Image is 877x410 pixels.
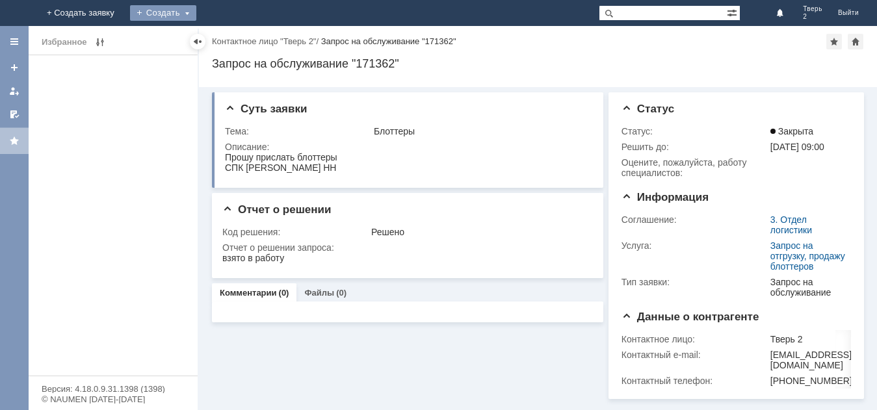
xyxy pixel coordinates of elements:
div: Блоттеры [374,126,586,136]
a: 3. Отдел логистики [770,214,812,235]
span: Отчет о решении [222,203,331,216]
div: Описание: [225,142,589,152]
a: Создать заявку [4,57,25,78]
span: 2 [803,13,822,21]
div: (0) [279,288,289,298]
div: Сделать домашней страницей [848,34,863,49]
span: Редактирование избранного [92,34,108,50]
div: Контактное лицо: [622,334,768,344]
div: Решено [371,227,586,237]
div: Запрос на обслуживание "171362" [212,57,864,70]
div: Тип заявки: [622,277,768,287]
div: Скрыть меню [190,34,205,49]
a: Комментарии [220,288,277,298]
span: Статус [622,103,674,115]
div: Версия: 4.18.0.9.31.1398 (1398) [42,385,185,393]
div: Контактный телефон: [622,376,768,386]
a: Мои заявки [4,81,25,101]
div: Запрос на обслуживание [770,277,846,298]
div: Статус: [622,126,768,136]
a: Мои согласования [4,104,25,125]
span: [DATE] 09:00 [770,142,824,152]
div: Тверь 2 [770,334,852,344]
a: Файлы [304,288,334,298]
div: Соглашение: [622,214,768,225]
a: Контактное лицо "Тверь 2" [212,36,316,46]
div: Тема: [225,126,371,136]
span: Закрыта [770,126,813,136]
div: Код решения: [222,227,369,237]
span: Суть заявки [225,103,307,115]
div: [EMAIL_ADDRESS][DOMAIN_NAME] [770,350,852,370]
span: Информация [622,191,709,203]
div: Добавить в избранное [826,34,842,49]
div: Создать [130,5,196,21]
div: Избранное [42,34,87,50]
div: Oцените, пожалуйста, работу специалистов: [622,157,768,178]
div: Отчет о решении запроса: [222,242,589,253]
div: (0) [336,288,347,298]
div: Контактный e-mail: [622,350,768,360]
div: / [212,36,321,46]
div: Решить до: [622,142,768,152]
div: © NAUMEN [DATE]-[DATE] [42,395,185,404]
span: Тверь [803,5,822,13]
div: Услуга: [622,240,768,251]
div: [PHONE_NUMBER] [770,376,852,386]
a: Запрос на отгрузку, продажу блоттеров [770,240,845,272]
div: Запрос на обслуживание "171362" [321,36,456,46]
span: Расширенный поиск [727,6,740,18]
span: Данные о контрагенте [622,311,759,323]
